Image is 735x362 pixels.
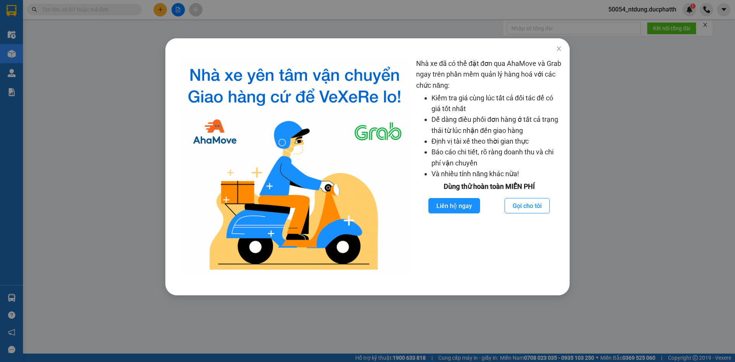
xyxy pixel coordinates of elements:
[428,198,480,213] button: Liên hệ ngay
[513,201,542,211] span: Gọi cho tôi
[416,181,562,192] div: Dùng thử hoàn toàn MIỄN PHÍ
[179,58,410,276] img: logo
[548,38,570,60] button: Close
[431,93,562,115] li: Kiểm tra giá cùng lúc tất cả đối tác để có giá tốt nhất
[436,201,472,211] span: Liên hệ ngay
[431,136,562,147] li: Định vị tài xế theo thời gian thực
[431,147,562,169] li: Báo cáo chi tiết, rõ ràng doanh thu và chi phí vận chuyển
[416,58,562,276] div: Nhà xe đã có thể đặt đơn qua AhaMove và Grab ngay trên phần mềm quản lý hàng hoá với các chức năng:
[505,198,550,213] button: Gọi cho tôi
[431,114,562,136] li: Dễ dàng điều phối đơn hàng ở tất cả trạng thái từ lúc nhận đến giao hàng
[556,46,562,52] span: close
[431,169,562,179] li: Và nhiều tính năng khác nữa!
